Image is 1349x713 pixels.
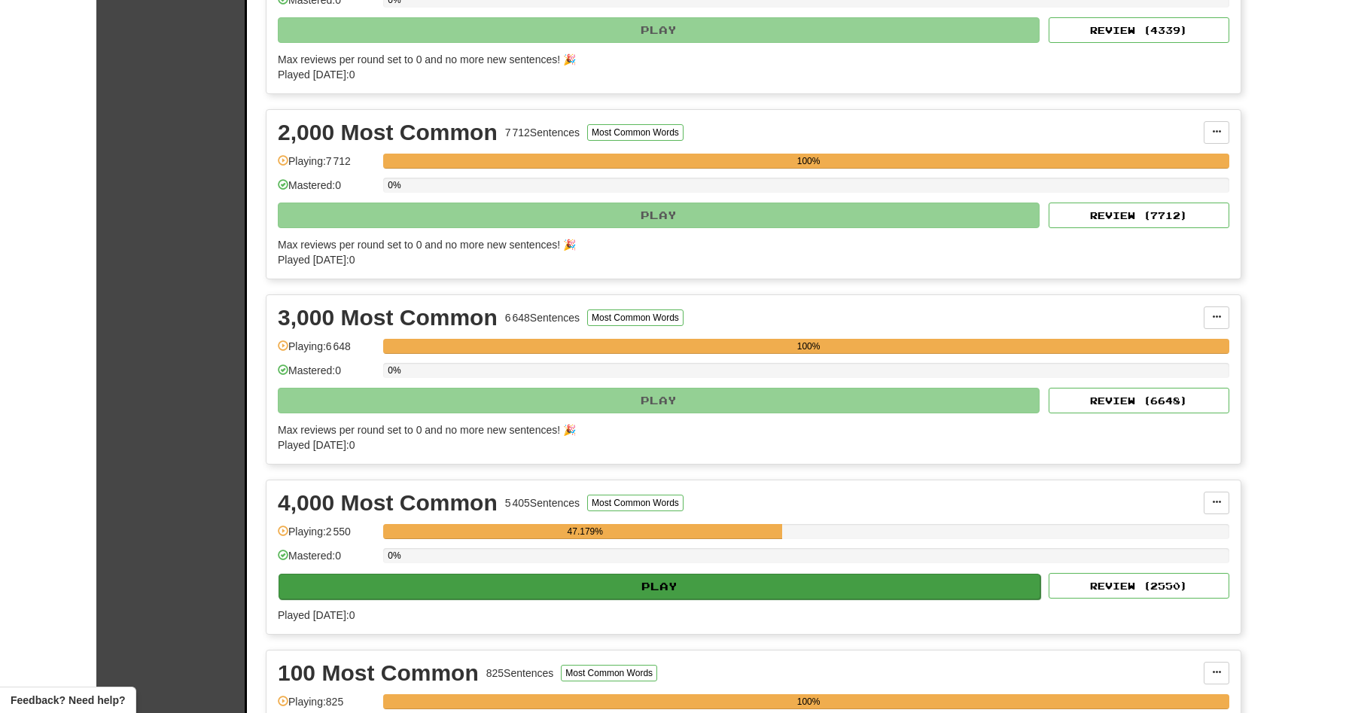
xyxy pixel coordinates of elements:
[587,124,684,141] button: Most Common Words
[1049,388,1229,413] button: Review (6648)
[388,694,1229,709] div: 100%
[278,662,479,684] div: 100 Most Common
[278,524,376,549] div: Playing: 2 550
[11,693,125,708] span: Open feedback widget
[279,574,1040,599] button: Play
[278,388,1040,413] button: Play
[1049,573,1229,599] button: Review (2550)
[278,306,498,329] div: 3,000 Most Common
[278,154,376,178] div: Playing: 7 712
[278,52,1220,67] div: Max reviews per round set to 0 and no more new sentences! 🎉
[278,548,376,573] div: Mastered: 0
[278,17,1040,43] button: Play
[1049,17,1229,43] button: Review (4339)
[278,363,376,388] div: Mastered: 0
[278,422,1220,437] div: Max reviews per round set to 0 and no more new sentences! 🎉
[278,439,355,451] span: Played [DATE]: 0
[587,495,684,511] button: Most Common Words
[587,309,684,326] button: Most Common Words
[505,125,580,140] div: 7 712 Sentences
[388,339,1229,354] div: 100%
[388,524,782,539] div: 47.179%
[278,69,355,81] span: Played [DATE]: 0
[486,666,554,681] div: 825 Sentences
[1049,203,1229,228] button: Review (7712)
[561,665,657,681] button: Most Common Words
[388,154,1229,169] div: 100%
[278,121,498,144] div: 2,000 Most Common
[278,339,376,364] div: Playing: 6 648
[278,609,355,621] span: Played [DATE]: 0
[278,254,355,266] span: Played [DATE]: 0
[278,492,498,514] div: 4,000 Most Common
[278,203,1040,228] button: Play
[505,495,580,510] div: 5 405 Sentences
[278,237,1220,252] div: Max reviews per round set to 0 and no more new sentences! 🎉
[505,310,580,325] div: 6 648 Sentences
[278,178,376,203] div: Mastered: 0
